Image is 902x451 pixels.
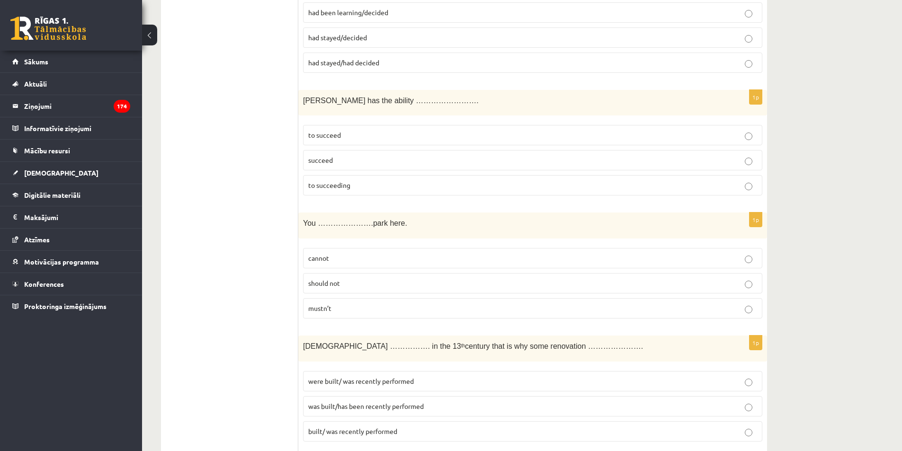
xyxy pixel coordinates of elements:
legend: Ziņojumi [24,95,130,117]
span: cannot [308,254,329,262]
input: had stayed/decided [745,35,752,43]
span: had been learning/decided [308,8,388,17]
span: Sākums [24,57,48,66]
span: Motivācijas programma [24,257,99,266]
span: Atzīmes [24,235,50,244]
a: Informatīvie ziņojumi [12,117,130,139]
legend: Informatīvie ziņojumi [24,117,130,139]
span: had stayed/had decided [308,58,379,67]
input: should not [745,281,752,288]
a: Ziņojumi174 [12,95,130,117]
span: to succeeding [308,181,350,189]
span: Konferences [24,280,64,288]
span: had stayed/decided [308,33,367,42]
a: [DEMOGRAPHIC_DATA] [12,162,130,184]
span: to succeed [308,131,341,139]
a: Digitālie materiāli [12,184,130,206]
a: Motivācijas programma [12,251,130,273]
input: to succeed [745,133,752,140]
p: 1p [749,335,762,350]
span: should not [308,279,340,287]
sup: th [461,343,465,348]
input: had stayed/had decided [745,60,752,68]
a: Aktuāli [12,73,130,95]
a: Konferences [12,273,130,295]
input: had been learning/decided [745,10,752,18]
span: was built/has been recently performed [308,402,424,410]
span: You ………………….park here. [303,219,407,227]
input: succeed [745,158,752,165]
p: 1p [749,89,762,105]
span: Proktoringa izmēģinājums [24,302,107,310]
a: Sākums [12,51,130,72]
span: were built/ was recently performed [308,377,414,385]
input: to succeeding [745,183,752,190]
a: Maksājumi [12,206,130,228]
span: Aktuāli [24,80,47,88]
input: was built/has been recently performed [745,404,752,411]
legend: Maksājumi [24,206,130,228]
span: [PERSON_NAME] has the ability ……………………. [303,97,479,105]
a: Rīgas 1. Tālmācības vidusskola [10,17,86,40]
span: Digitālie materiāli [24,191,80,199]
span: succeed [308,156,333,164]
a: Mācību resursi [12,140,130,161]
input: were built/ was recently performed [745,379,752,386]
input: mustn’t [745,306,752,313]
a: Proktoringa izmēģinājums [12,295,130,317]
i: 174 [114,100,130,113]
span: [DEMOGRAPHIC_DATA] ……………. in the 13 century that is why some renovation …………………. [303,342,643,350]
input: built/ was recently performed [745,429,752,436]
p: 1p [749,212,762,227]
a: Atzīmes [12,229,130,250]
span: Mācību resursi [24,146,70,155]
span: mustn’t [308,304,331,312]
span: built/ was recently performed [308,427,397,435]
span: [DEMOGRAPHIC_DATA] [24,168,98,177]
input: cannot [745,256,752,263]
